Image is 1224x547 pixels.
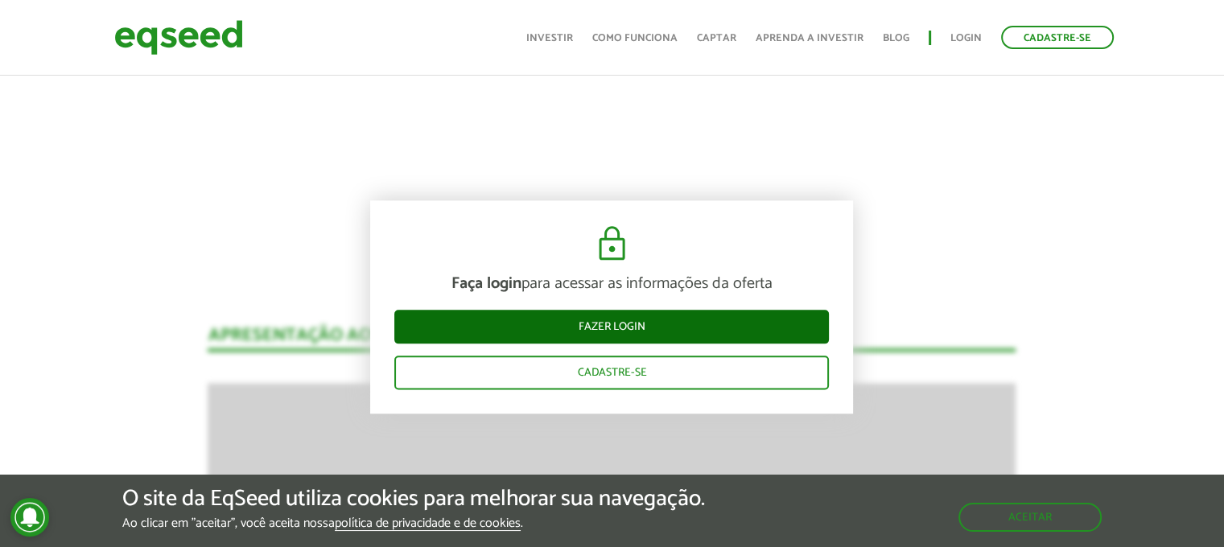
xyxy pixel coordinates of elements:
[335,517,521,531] a: política de privacidade e de cookies
[122,516,705,531] p: Ao clicar em "aceitar", você aceita nossa .
[883,33,909,43] a: Blog
[950,33,982,43] a: Login
[394,311,829,344] a: Fazer login
[592,33,678,43] a: Como funciona
[122,487,705,512] h5: O site da EqSeed utiliza cookies para melhorar sua navegação.
[451,271,521,298] strong: Faça login
[394,356,829,390] a: Cadastre-se
[526,33,573,43] a: Investir
[697,33,736,43] a: Captar
[394,275,829,294] p: para acessar as informações da oferta
[958,503,1102,532] button: Aceitar
[592,225,632,264] img: cadeado.svg
[1001,26,1114,49] a: Cadastre-se
[756,33,863,43] a: Aprenda a investir
[114,16,243,59] img: EqSeed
